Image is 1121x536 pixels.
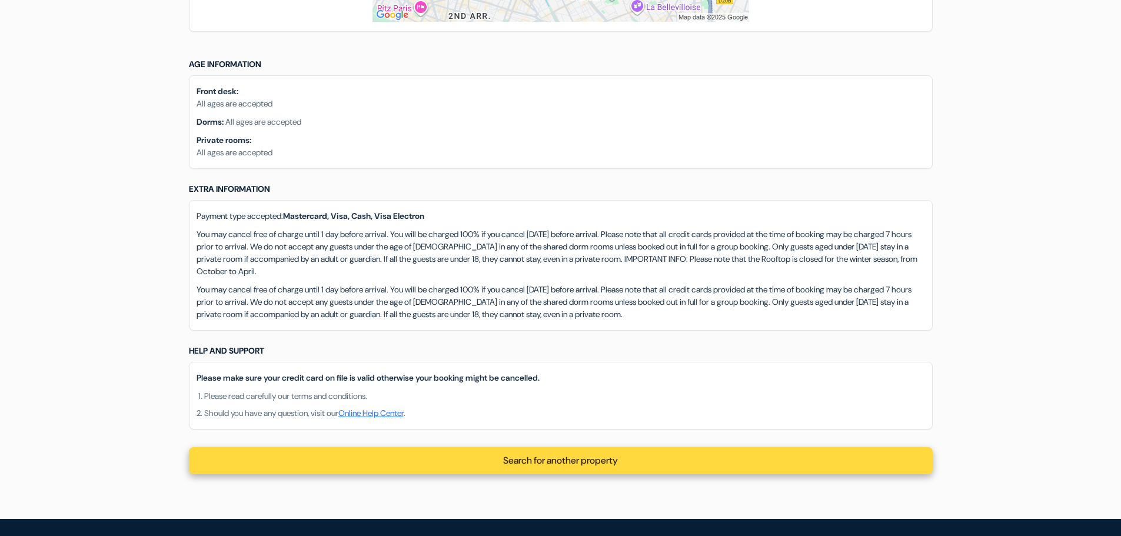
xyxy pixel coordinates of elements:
p: Payment type accepted: [197,210,925,222]
p: You may cancel free of charge until 1 day before arrival. You will be charged 100% if you cancel ... [197,284,925,321]
a: Search for another property [503,454,618,467]
b: Front desk: [197,86,238,96]
p: Please make sure your credit card on file is valid otherwise your booking might be cancelled. [197,372,925,384]
p: All ages are accepted [197,147,925,159]
p: You may cancel free of charge until 1 day before arrival. You will be charged 100% if you cancel ... [197,228,925,278]
b: Dorms: [197,116,224,127]
span: Help and Support [189,345,264,356]
li: Should you have any question, visit our . [204,407,925,420]
li: Please read carefully our terms and conditions. [204,390,925,402]
b: Private rooms: [197,135,251,145]
span: Extra Information [189,184,270,194]
span: All ages are accepted [225,116,301,127]
span: Age Information [189,59,261,69]
b: Mastercard, Visa, Cash, Visa Electron [283,211,424,221]
p: All ages are accepted [197,98,925,110]
a: Online Help Center [338,408,404,418]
